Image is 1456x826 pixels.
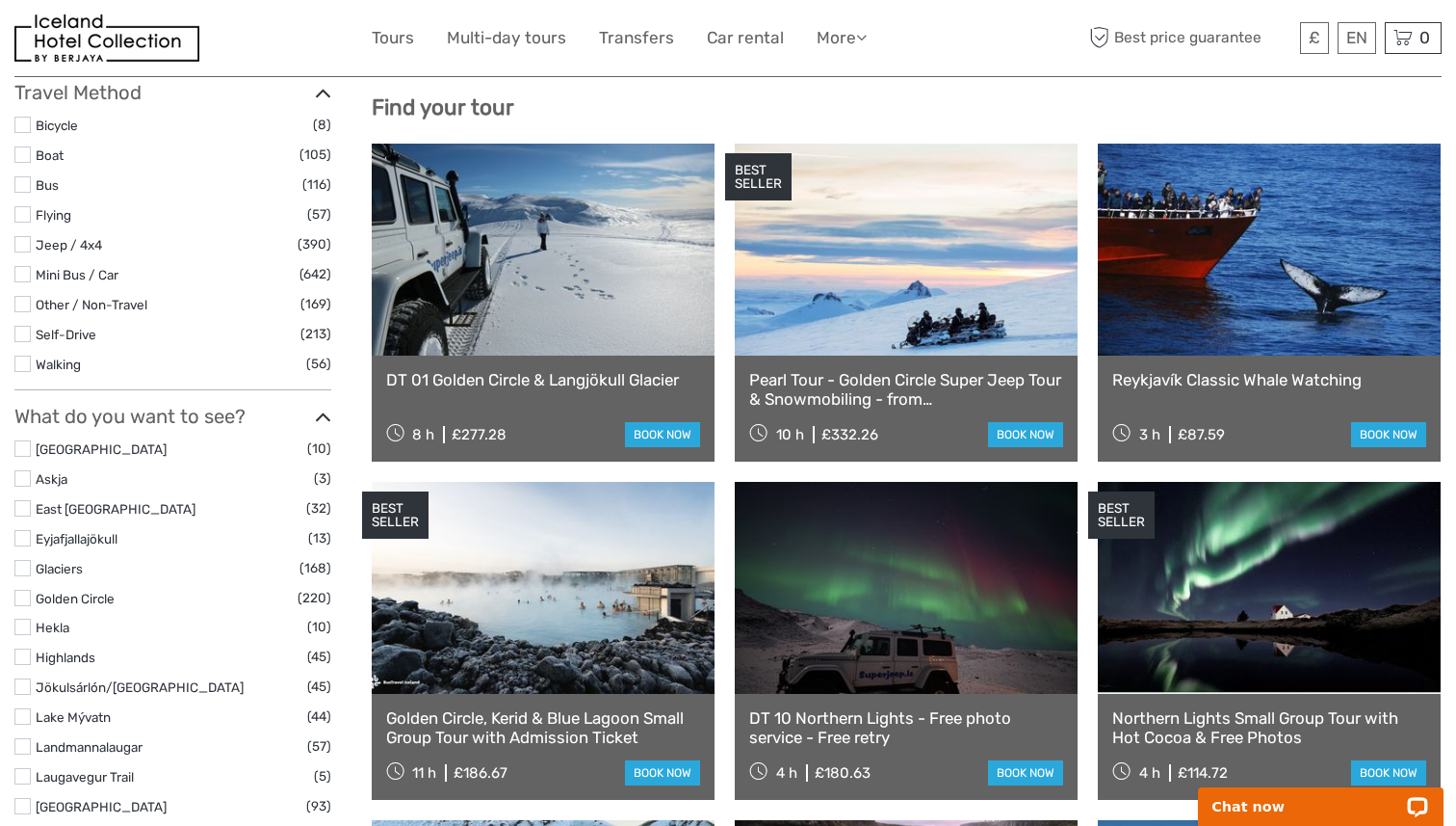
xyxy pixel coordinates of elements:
div: £180.63 [815,764,871,782]
a: Flying [36,207,71,223]
a: Askja [36,471,67,487]
a: Laugavegur Trail [36,769,134,785]
a: Tours [372,24,414,52]
span: 11 h [412,764,436,782]
a: book now [1351,422,1426,447]
span: (32) [306,497,331,520]
a: book now [625,422,700,447]
span: (10) [307,616,331,638]
span: (213) [300,323,331,345]
a: Other / Non-Travel [36,297,147,312]
span: (56) [306,353,331,375]
span: (5) [314,765,331,787]
a: Reykjavík Classic Whale Watching [1112,370,1426,389]
span: (220) [298,587,331,609]
a: Boat [36,147,64,163]
span: (168) [299,557,331,579]
a: book now [625,760,700,786]
span: 4 h [776,764,797,782]
span: (105) [299,144,331,166]
div: £277.28 [452,426,507,443]
a: book now [988,422,1063,447]
span: (116) [302,173,331,196]
iframe: LiveChat chat widget [1185,765,1456,826]
span: 4 h [1139,764,1160,782]
div: BEST SELLER [725,153,792,201]
a: Northern Lights Small Group Tour with Hot Cocoa & Free Photos [1112,708,1426,748]
span: (642) [299,263,331,285]
span: (57) [307,735,331,758]
div: BEST SELLER [1088,492,1155,540]
a: Multi-day tours [447,24,566,52]
a: Hekla [36,620,69,635]
a: Golden Circle [36,591,115,606]
div: £114.72 [1178,764,1228,782]
a: Lake Mývatn [36,709,111,725]
span: £ [1309,28,1320,47]
div: £332.26 [821,426,878,443]
a: Jökulsárlón/[GEOGRAPHIC_DATA] [36,679,244,695]
span: 3 h [1139,426,1160,443]
a: Eyjafjallajökull [36,531,117,546]
a: book now [988,760,1063,786]
a: Golden Circle, Kerid & Blue Lagoon Small Group Tour with Admission Ticket [386,708,700,748]
img: 481-8f989b07-3259-4bb0-90ed-3da368179bdc_logo_small.jpg [14,14,199,62]
a: Landmannalaugar [36,739,143,755]
a: Highlands [36,650,95,665]
a: More [817,24,867,52]
a: DT 01 Golden Circle & Langjökull Glacier [386,370,700,389]
span: (45) [307,646,331,668]
span: (44) [307,706,331,728]
div: £87.59 [1178,426,1225,443]
a: East [GEOGRAPHIC_DATA] [36,501,195,517]
a: Bus [36,177,59,193]
span: Best price guarantee [1085,22,1296,54]
a: Mini Bus / Car [36,267,118,282]
div: £186.67 [454,764,507,782]
a: Walking [36,357,81,372]
div: BEST SELLER [362,492,429,540]
span: (57) [307,203,331,226]
a: Glaciers [36,561,83,576]
h3: Travel Method [14,81,331,104]
span: 10 h [776,426,804,443]
a: Jeep / 4x4 [36,237,102,253]
h3: What do you want to see? [14,405,331,428]
a: [GEOGRAPHIC_DATA] [36,799,167,814]
b: Find your tour [372,94,514,120]
a: [GEOGRAPHIC_DATA] [36,441,167,457]
a: Self-Drive [36,327,96,342]
span: 8 h [412,426,434,443]
span: (8) [313,114,331,136]
a: book now [1351,760,1426,786]
span: (10) [307,438,331,460]
span: 0 [1417,28,1433,47]
span: (169) [300,293,331,315]
a: Car rental [707,24,784,52]
span: (3) [314,467,331,490]
a: Bicycle [36,118,78,133]
a: Transfers [599,24,674,52]
span: (390) [298,233,331,255]
div: EN [1338,22,1376,54]
span: (45) [307,676,331,698]
a: DT 10 Northern Lights - Free photo service - Free retry [749,708,1063,748]
span: (93) [306,795,331,817]
span: (13) [308,527,331,549]
a: Pearl Tour - Golden Circle Super Jeep Tour & Snowmobiling - from [GEOGRAPHIC_DATA] [749,370,1063,410]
